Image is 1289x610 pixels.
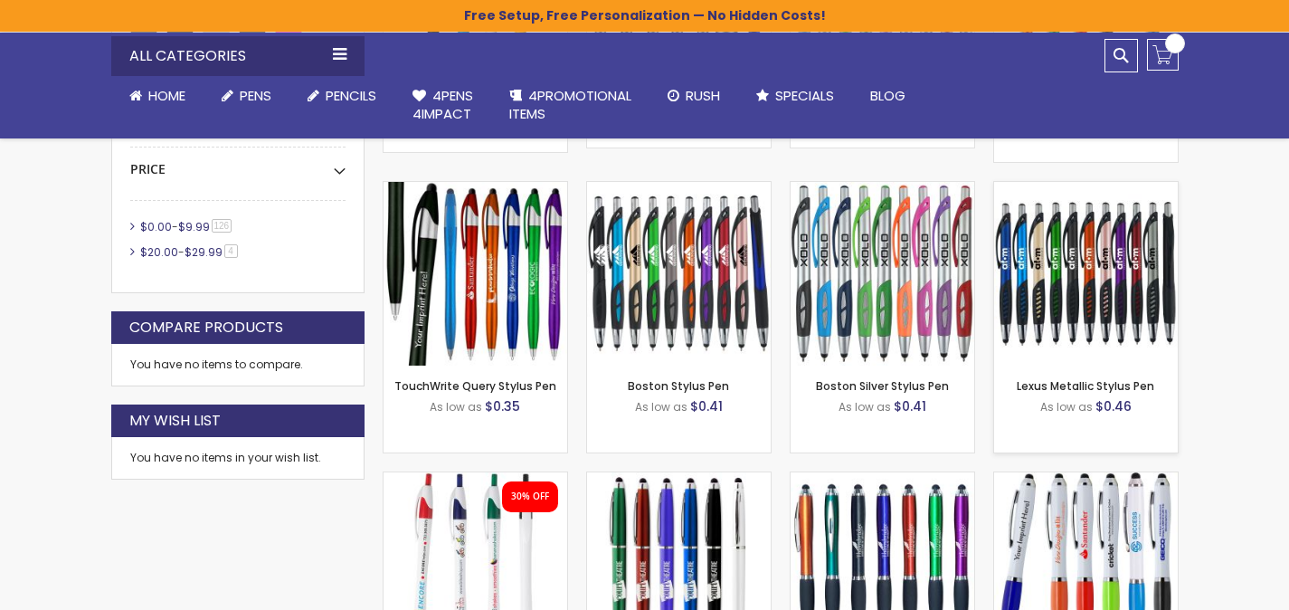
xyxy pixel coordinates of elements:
[384,472,567,487] a: iSlimster II Pen - Full Color Imprint
[326,86,376,105] span: Pencils
[140,244,178,260] span: $20.00
[690,397,723,415] span: $0.41
[635,399,687,415] span: As low as
[224,244,238,258] span: 4
[140,219,172,234] span: $0.00
[1095,397,1132,415] span: $0.46
[136,244,244,260] a: $20.00-$29.994
[204,76,289,116] a: Pens
[289,76,394,116] a: Pencils
[1017,378,1154,394] a: Lexus Metallic Stylus Pen
[111,76,204,116] a: Home
[212,219,232,233] span: 126
[394,76,491,135] a: 4Pens4impact
[430,399,482,415] span: As low as
[111,344,365,386] div: You have no items to compare.
[1040,399,1093,415] span: As low as
[587,182,771,366] img: Boston Stylus Pen
[738,76,852,116] a: Specials
[839,399,891,415] span: As low as
[511,491,549,503] div: 30% OFF
[628,378,729,394] a: Boston Stylus Pen
[894,397,926,415] span: $0.41
[587,181,771,196] a: Boston Stylus Pen
[775,86,834,105] span: Specials
[384,182,567,366] img: TouchWrite Query Stylus Pen
[130,451,346,465] div: You have no items in your wish list.
[587,472,771,487] a: Sierra Stylus Twist Pen
[649,76,738,116] a: Rush
[485,397,520,415] span: $0.35
[136,219,239,234] a: $0.00-$9.99126
[994,472,1178,487] a: Kimberly Logo Stylus Pens - Special Offer
[491,76,649,135] a: 4PROMOTIONALITEMS
[148,86,185,105] span: Home
[111,36,365,76] div: All Categories
[185,244,223,260] span: $29.99
[870,86,905,105] span: Blog
[412,86,473,123] span: 4Pens 4impact
[791,181,974,196] a: Boston Silver Stylus Pen
[509,86,631,123] span: 4PROMOTIONAL ITEMS
[129,318,283,338] strong: Compare Products
[994,181,1178,196] a: Lexus Metallic Stylus Pen
[129,411,221,431] strong: My Wish List
[816,378,949,394] a: Boston Silver Stylus Pen
[130,148,346,178] div: Price
[852,76,924,116] a: Blog
[791,472,974,487] a: TouchWrite Command Stylus Pen
[384,181,567,196] a: TouchWrite Query Stylus Pen
[791,182,974,366] img: Boston Silver Stylus Pen
[178,219,210,234] span: $9.99
[394,378,556,394] a: TouchWrite Query Stylus Pen
[240,86,271,105] span: Pens
[686,86,720,105] span: Rush
[994,182,1178,366] img: Lexus Metallic Stylus Pen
